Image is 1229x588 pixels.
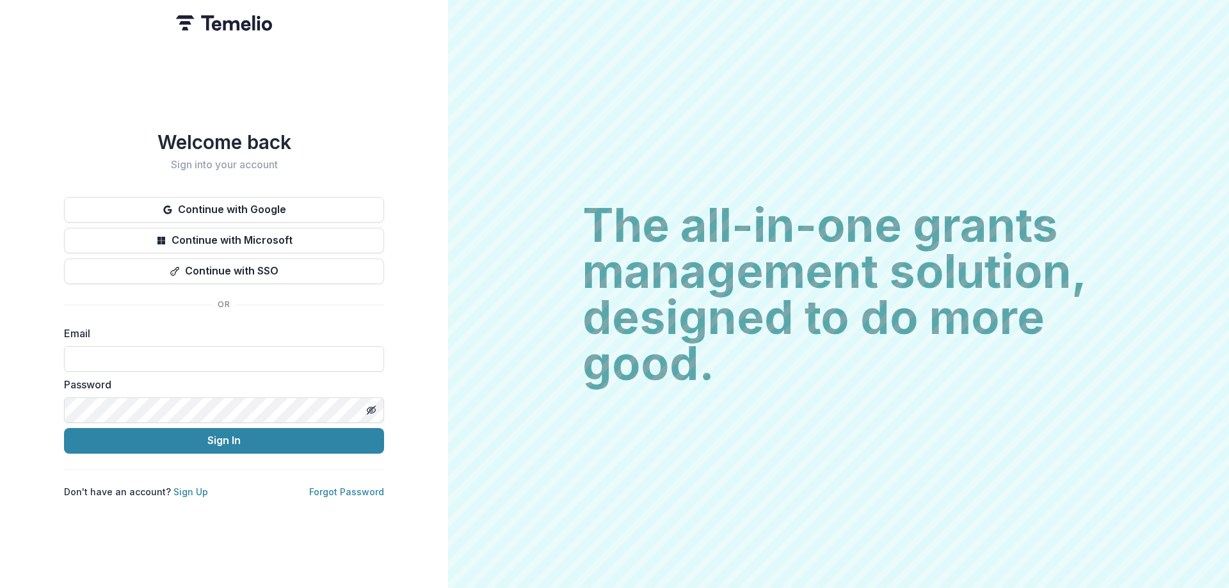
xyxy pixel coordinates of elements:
button: Continue with SSO [64,258,384,284]
button: Toggle password visibility [361,400,382,420]
p: Don't have an account? [64,485,208,498]
img: Temelio [176,15,272,31]
button: Continue with Microsoft [64,228,384,253]
h2: Sign into your account [64,159,384,171]
h1: Welcome back [64,131,384,154]
button: Sign In [64,428,384,454]
a: Forgot Password [309,486,384,497]
button: Continue with Google [64,197,384,223]
label: Password [64,377,376,392]
label: Email [64,326,376,341]
a: Sign Up [173,486,208,497]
